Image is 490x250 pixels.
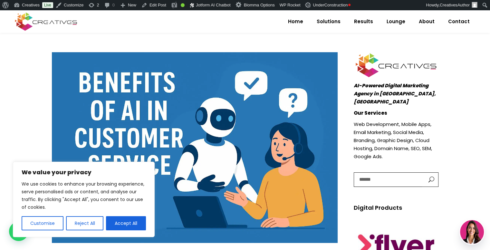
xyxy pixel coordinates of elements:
button: Customise [22,216,63,230]
div: Good [181,3,185,7]
a: Results [347,13,380,30]
button: Accept All [106,216,146,230]
button: button [422,173,438,187]
span: CreativesAuthor [440,3,470,7]
h5: Digital Products [354,203,438,212]
span: Home [288,13,303,30]
div: WhatsApp contact [9,222,28,241]
a: Lounge [380,13,412,30]
img: Creatives [14,12,79,32]
p: We value your privacy [22,168,146,176]
div: We value your privacy [13,162,155,237]
span: About [419,13,435,30]
span: Results [354,13,373,30]
img: Creatives | The Key Benefits of AI in Customer Service You Should Know About [52,52,338,243]
span: Contact [448,13,470,30]
span: Solutions [317,13,341,30]
img: Creatives | The Key Benefits of AI in Customer Service You Should Know About [354,52,438,78]
p: We use cookies to enhance your browsing experience, serve personalised ads or content, and analys... [22,180,146,211]
img: agent [460,220,484,244]
img: Creatives | The Key Benefits of AI in Customer Service You Should Know About [472,2,477,8]
a: Solutions [310,13,347,30]
span: Lounge [387,13,405,30]
img: Creatives | The Key Benefits of AI in Customer Service You Should Know About [305,2,312,8]
button: Reject All [66,216,104,230]
a: Contact [441,13,476,30]
p: Web Development, Mobile Apps, Email Marketing, Social Media, Branding, Graphic Design, Cloud Host... [354,120,438,160]
a: Live [42,2,53,8]
strong: Our Services [354,110,387,116]
a: About [412,13,441,30]
em: AI-Powered Digital Marketing Agency in [GEOGRAPHIC_DATA], [GEOGRAPHIC_DATA] [354,82,436,105]
a: Home [281,13,310,30]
